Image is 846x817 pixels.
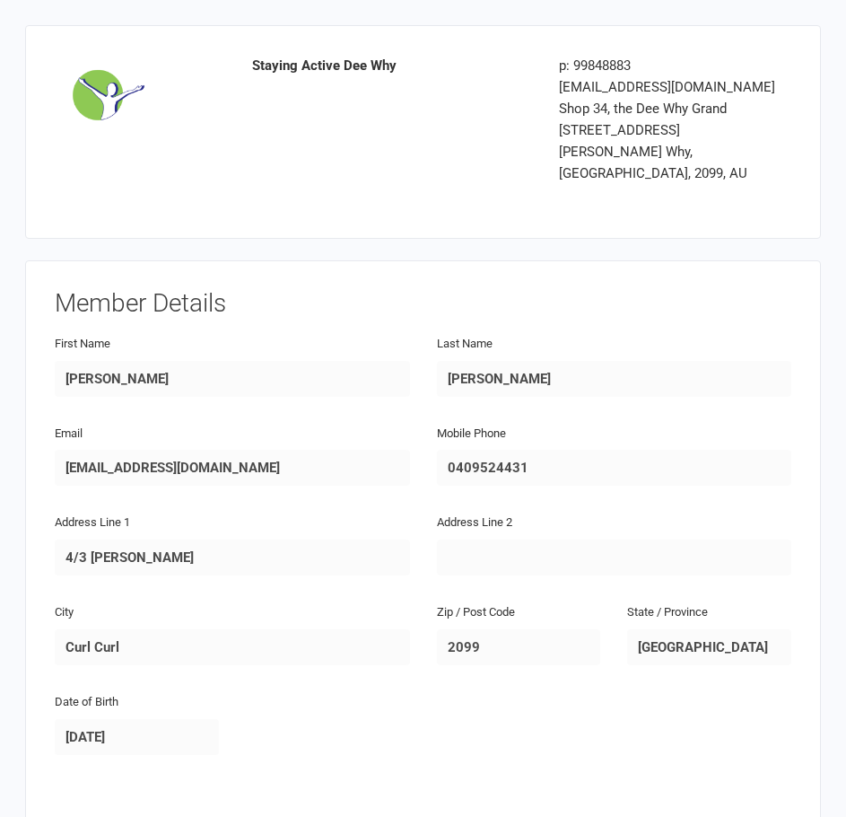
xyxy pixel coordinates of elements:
[437,425,506,444] label: Mobile Phone
[437,514,512,532] label: Address Line 2
[559,76,778,98] div: [EMAIL_ADDRESS][DOMAIN_NAME]
[252,57,397,74] strong: Staying Active Dee Why
[55,693,118,712] label: Date of Birth
[437,335,493,354] label: Last Name
[55,290,791,318] h3: Member Details
[55,335,110,354] label: First Name
[559,55,778,76] div: p: 99848883
[627,603,708,622] label: State / Province
[437,603,515,622] label: Zip / Post Code
[68,55,149,136] img: image1539638917.png
[55,603,74,622] label: City
[559,98,778,119] div: Shop 34, the Dee Why Grand
[559,119,778,141] div: [STREET_ADDRESS]
[55,425,83,444] label: Email
[559,141,778,184] div: [PERSON_NAME] Why, [GEOGRAPHIC_DATA], 2099, AU
[55,514,130,532] label: Address Line 1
